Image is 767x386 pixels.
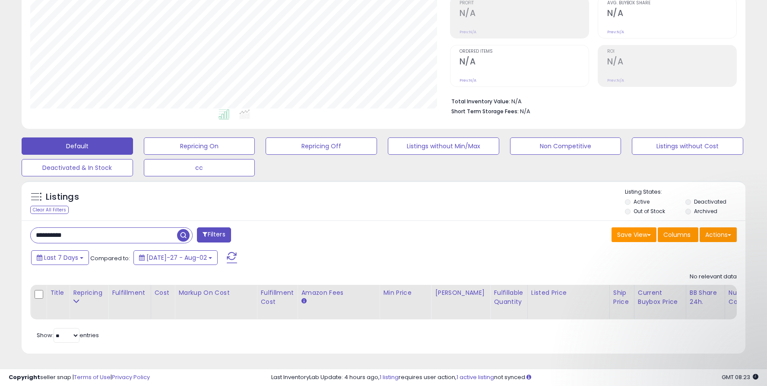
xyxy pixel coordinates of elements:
button: Listings without Cost [632,137,743,155]
h2: N/A [607,8,736,20]
label: Archived [694,207,717,215]
span: Avg. Buybox Share [607,1,736,6]
button: cc [144,159,255,176]
div: Min Price [383,288,428,297]
p: Listing States: [625,188,745,196]
button: Deactivated & In Stock [22,159,133,176]
li: N/A [451,96,730,106]
label: Deactivated [694,198,726,205]
div: Cost [155,288,171,297]
small: Prev: N/A [607,29,624,35]
a: 1 active listing [456,373,494,381]
small: Prev: N/A [607,78,624,83]
div: Repricing [73,288,105,297]
span: Show: entries [37,331,99,339]
b: Short Term Storage Fees: [451,108,519,115]
th: The percentage added to the cost of goods (COGS) that forms the calculator for Min & Max prices. [175,285,257,319]
span: Compared to: [90,254,130,262]
div: Fulfillment Cost [260,288,294,306]
div: Title [50,288,66,297]
span: Profit [460,1,589,6]
div: BB Share 24h. [690,288,721,306]
h5: Listings [46,191,79,203]
button: Repricing On [144,137,255,155]
h2: N/A [460,57,589,68]
span: ROI [607,49,736,54]
div: Ship Price [613,288,631,306]
small: Amazon Fees. [301,297,306,305]
strong: Copyright [9,373,40,381]
div: Current Buybox Price [638,288,682,306]
div: Clear All Filters [30,206,69,214]
span: [DATE]-27 - Aug-02 [146,253,207,262]
button: Default [22,137,133,155]
b: Total Inventory Value: [451,98,510,105]
span: Last 7 Days [44,253,78,262]
button: Last 7 Days [31,250,89,265]
a: Terms of Use [74,373,111,381]
div: Fulfillable Quantity [494,288,523,306]
div: seller snap | | [9,373,150,382]
div: Fulfillment [112,288,147,297]
div: Amazon Fees [301,288,376,297]
h2: N/A [607,57,736,68]
label: Active [634,198,650,205]
button: [DATE]-27 - Aug-02 [133,250,218,265]
div: No relevant data [690,273,737,281]
small: Prev: N/A [460,29,476,35]
span: Columns [663,230,691,239]
div: Num of Comp. [729,288,760,306]
div: [PERSON_NAME] [435,288,486,297]
button: Actions [700,227,737,242]
span: Ordered Items [460,49,589,54]
div: Listed Price [531,288,606,297]
h2: N/A [460,8,589,20]
button: Columns [658,227,698,242]
a: Privacy Policy [112,373,150,381]
button: Filters [197,227,231,242]
span: N/A [520,107,530,115]
button: Non Competitive [510,137,621,155]
button: Listings without Min/Max [388,137,499,155]
div: Last InventoryLab Update: 4 hours ago, requires user action, not synced. [271,373,758,382]
label: Out of Stock [634,207,665,215]
small: Prev: N/A [460,78,476,83]
button: Save View [612,227,656,242]
a: 1 listing [380,373,399,381]
div: Markup on Cost [178,288,253,297]
button: Repricing Off [266,137,377,155]
span: 2025-08-10 08:23 GMT [722,373,758,381]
